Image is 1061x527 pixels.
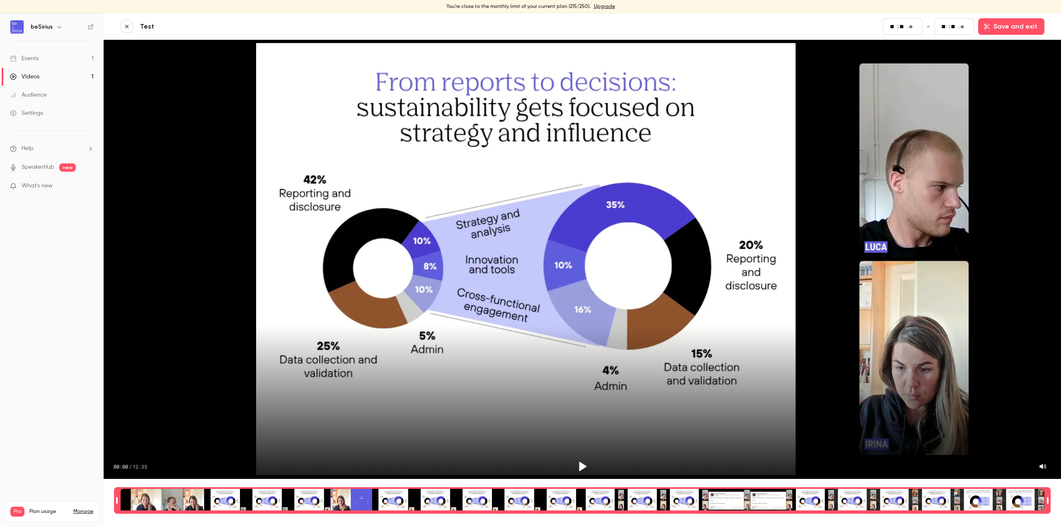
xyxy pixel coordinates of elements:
input: minutes [941,22,948,31]
span: Pro [10,507,24,517]
div: Events [10,54,39,63]
div: Settings [10,109,43,117]
button: Play [572,457,592,476]
span: 12:35 [133,463,147,470]
button: Mute [1034,458,1051,475]
a: SpeakerHub [22,163,54,172]
input: seconds [899,22,906,31]
span: What's new [22,182,53,190]
fieldset: 00:00.00 [883,18,923,35]
span: / [129,463,132,470]
div: 00:00 [114,463,147,470]
span: Help [22,144,34,153]
span: : [897,22,899,31]
span: Plan usage [29,508,68,515]
span: 00:00 [114,463,128,470]
input: milliseconds [960,22,967,32]
div: Videos [10,73,39,81]
div: Time range selector [120,489,1044,512]
input: seconds [951,22,957,31]
span: - [927,22,930,32]
input: minutes [890,22,896,31]
span: . [907,22,908,31]
div: Time range seconds end time [1045,488,1051,513]
a: Manage [73,508,93,515]
div: Time range seconds start time [114,488,120,513]
span: . [958,22,959,31]
li: help-dropdown-opener [10,144,94,153]
input: milliseconds [909,22,916,32]
a: Test [140,22,339,32]
div: Audience [10,91,47,99]
section: Video player [104,40,1061,479]
h6: beSirius [31,23,53,31]
span: : [949,22,950,31]
a: Upgrade [594,3,615,10]
fieldset: 12:35.10 [934,18,974,35]
span: new [59,163,76,172]
img: beSirius [10,20,24,34]
button: Save and exit [978,18,1044,35]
